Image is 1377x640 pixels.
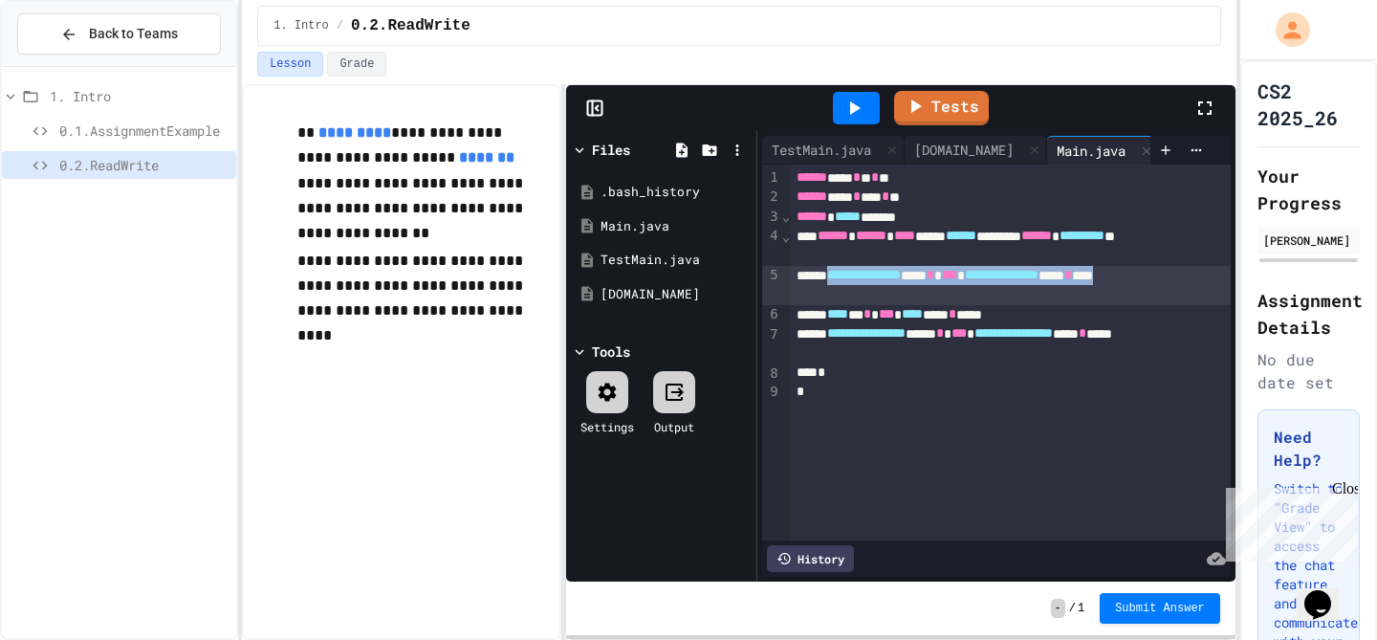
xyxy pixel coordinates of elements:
a: Tests [894,91,989,125]
span: 1 [1078,601,1084,616]
div: Settings [580,418,634,435]
div: 6 [762,305,781,324]
button: Grade [327,52,386,77]
div: History [767,545,854,572]
div: My Account [1256,8,1315,52]
span: 1. Intro [273,18,329,33]
div: 8 [762,364,781,384]
h2: Your Progress [1257,163,1360,216]
span: / [337,18,343,33]
span: Back to Teams [89,24,178,44]
div: 5 [762,266,781,305]
div: 3 [762,208,781,227]
h1: CS2 2025_26 [1257,77,1360,131]
span: 0.1.AssignmentExample [59,121,229,141]
span: Fold line [781,229,791,244]
div: 2 [762,188,781,207]
div: Main.java [1047,136,1159,165]
div: TestMain.java [601,251,750,270]
h3: Need Help? [1274,426,1344,472]
button: Back to Teams [17,13,221,55]
div: [DOMAIN_NAME] [601,285,750,304]
div: [DOMAIN_NAME] [905,140,1023,160]
button: Lesson [257,52,323,77]
div: 1 [762,168,781,188]
div: Tools [592,342,630,362]
div: 7 [762,325,781,364]
div: .bash_history [601,183,750,202]
span: 1. Intro [50,86,229,106]
span: 0.2.ReadWrite [351,14,470,37]
div: Chat with us now!Close [8,8,132,121]
div: No due date set [1257,348,1360,394]
div: Main.java [1047,141,1135,161]
div: 9 [762,383,781,402]
div: [DOMAIN_NAME] [905,136,1047,165]
iframe: chat widget [1297,563,1358,621]
span: / [1069,601,1076,616]
div: Files [592,140,630,160]
h2: Assignment Details [1257,287,1360,341]
span: 0.2.ReadWrite [59,155,229,175]
span: Submit Answer [1115,601,1205,616]
div: Main.java [601,217,750,236]
span: - [1051,599,1065,618]
div: TestMain.java [762,140,881,160]
button: Submit Answer [1100,593,1220,624]
iframe: chat widget [1218,480,1358,562]
div: TestMain.java [762,136,905,165]
div: Output [654,418,694,435]
div: 4 [762,227,781,266]
div: [PERSON_NAME] [1263,232,1354,249]
span: Fold line [781,209,791,224]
